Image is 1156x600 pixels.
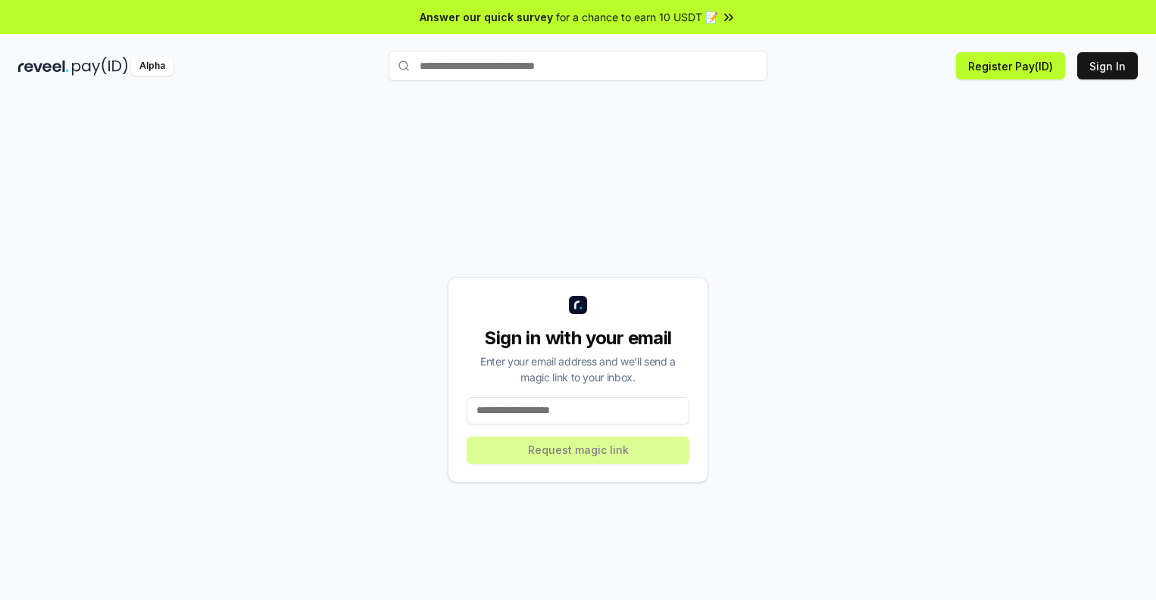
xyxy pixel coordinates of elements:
div: Enter your email address and we’ll send a magic link to your inbox. [467,353,689,385]
button: Register Pay(ID) [956,52,1065,79]
span: for a chance to earn 10 USDT 📝 [556,9,718,25]
img: logo_small [569,296,587,314]
div: Sign in with your email [467,326,689,350]
img: pay_id [72,57,128,76]
button: Sign In [1077,52,1138,79]
span: Answer our quick survey [420,9,553,25]
div: Alpha [131,57,173,76]
img: reveel_dark [18,57,69,76]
